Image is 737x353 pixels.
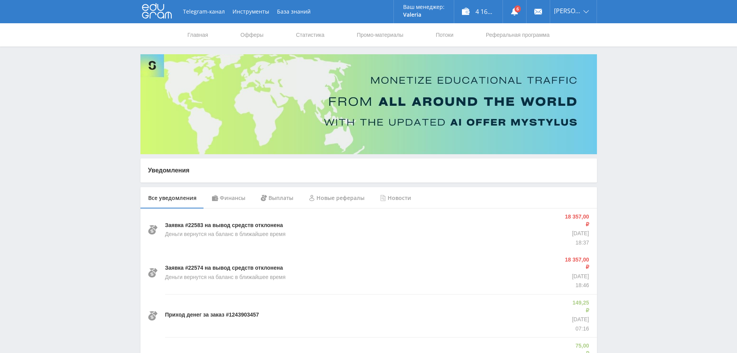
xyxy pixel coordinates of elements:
div: Выплаты [253,187,301,209]
p: [DATE] [564,273,589,281]
a: Промо-материалы [356,23,404,46]
p: Заявка #22574 на вывод средств отклонена [165,264,283,272]
span: [PERSON_NAME] [554,8,581,14]
p: 18 357,00 ₽ [564,213,589,228]
p: [DATE] [570,316,589,324]
p: 18:46 [564,282,589,289]
div: Все уведомления [140,187,204,209]
p: Приход денег за заказ #1243903457 [165,311,259,319]
a: Офферы [240,23,265,46]
div: Новые рефералы [301,187,372,209]
a: Главная [187,23,209,46]
p: Заявка #22583 на вывод средств отклонена [165,222,283,229]
div: Финансы [204,187,253,209]
p: Valeria [403,12,445,18]
img: Banner [140,54,597,154]
a: Потоки [435,23,454,46]
p: 18 357,00 ₽ [564,256,589,271]
p: Ваш менеджер: [403,4,445,10]
p: Уведомления [148,166,589,175]
p: Деньги вернутся на баланс в ближайшее время [165,274,286,281]
p: 07:16 [570,325,589,333]
a: Реферальная программа [485,23,551,46]
div: Новости [372,187,419,209]
p: [DATE] [564,230,589,238]
p: 18:37 [564,239,589,247]
p: Деньги вернутся на баланс в ближайшее время [165,231,286,238]
p: 149,25 ₽ [570,299,589,314]
a: Статистика [295,23,325,46]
